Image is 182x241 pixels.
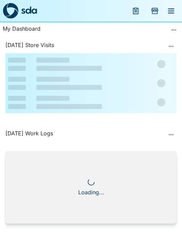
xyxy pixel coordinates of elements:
[3,25,168,35] div: My Dashboard
[147,3,163,19] button: Add Store Visit
[21,6,37,14] img: sda-logotype.svg
[168,25,179,35] button: more
[163,3,179,19] button: menu
[5,41,164,52] div: [DATE] Store Visits
[128,3,144,19] button: menu
[3,3,18,19] img: sda-logo-dark.svg
[78,188,104,196] div: Loading...
[5,129,164,140] div: [DATE] Work Logs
